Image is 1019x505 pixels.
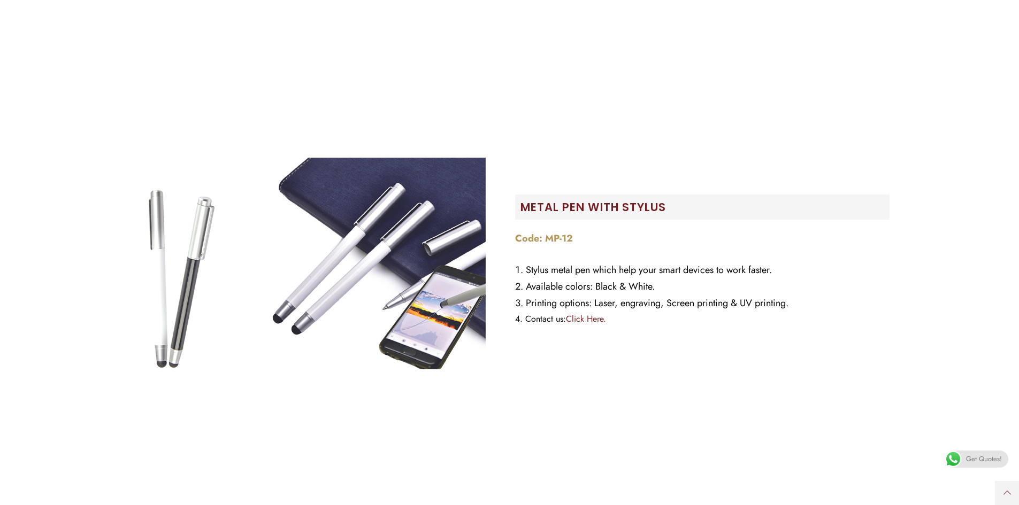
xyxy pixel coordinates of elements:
[966,450,1002,468] span: Get Quotes!
[520,200,890,214] h2: Metal Pen with Stylus
[515,312,890,327] li: Contact us:
[515,278,890,295] li: Available colors: Black & White.
[566,313,606,325] a: Click Here.
[526,296,788,310] span: Printing options: Laser, engraving, Screen printing & UV printing.
[515,262,890,278] li: Stylus metal pen which help your smart devices to work faster.
[515,231,573,245] strong: Code: MP-12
